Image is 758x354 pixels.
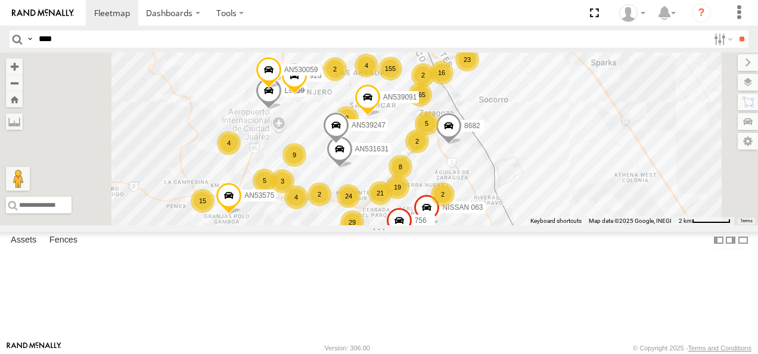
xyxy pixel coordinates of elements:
[378,57,402,80] div: 155
[282,143,306,167] div: 9
[709,30,735,48] label: Search Filter Options
[455,48,479,72] div: 23
[340,210,364,234] div: 29
[633,344,751,352] div: © Copyright 2025 -
[738,133,758,150] label: Map Settings
[284,185,308,209] div: 4
[383,94,417,102] span: AN539091
[217,131,241,155] div: 4
[411,63,435,87] div: 2
[284,66,318,74] span: AN530059
[615,4,650,22] div: Omar Miranda
[6,58,23,74] button: Zoom in
[415,217,427,225] span: 756
[368,181,392,205] div: 21
[737,232,749,249] label: Hide Summary Table
[589,218,672,224] span: Map data ©2025 Google, INEGI
[675,217,734,225] button: Map Scale: 2 km per 61 pixels
[386,175,409,199] div: 19
[415,111,439,135] div: 5
[740,219,753,223] a: Terms (opens in new tab)
[44,232,83,249] label: Fences
[679,218,692,224] span: 2 km
[442,203,483,212] span: NISSAN 063
[530,217,582,225] button: Keyboard shortcuts
[253,169,277,192] div: 5
[430,61,453,85] div: 16
[25,30,35,48] label: Search Query
[692,4,711,23] i: ?
[335,106,359,130] div: 2
[725,232,737,249] label: Dock Summary Table to the Right
[7,342,61,354] a: Visit our Website
[713,232,725,249] label: Dock Summary Table to the Left
[310,72,322,80] span: 926
[405,129,429,153] div: 2
[6,113,23,130] label: Measure
[307,182,331,206] div: 2
[337,184,361,208] div: 24
[688,344,751,352] a: Terms and Conditions
[6,167,30,191] button: Drag Pegman onto the map to open Street View
[389,155,412,179] div: 8
[6,74,23,91] button: Zoom out
[431,182,455,206] div: 2
[6,91,23,107] button: Zoom Home
[191,189,215,213] div: 15
[271,169,294,193] div: 3
[5,232,42,249] label: Assets
[464,122,480,130] span: 8682
[408,83,432,107] div: 365
[325,344,370,352] div: Version: 306.00
[244,191,274,200] span: AN53575
[355,145,389,153] span: AN531631
[323,57,347,81] div: 2
[355,54,378,77] div: 4
[12,9,74,17] img: rand-logo.svg
[352,122,386,130] span: AN539247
